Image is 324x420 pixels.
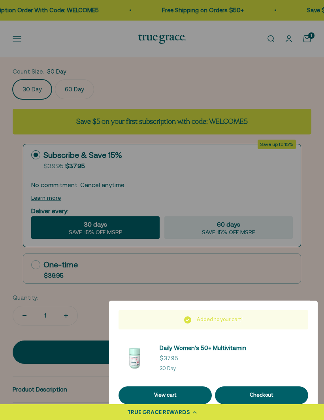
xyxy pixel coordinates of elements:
[119,310,308,329] div: Added to your cart!
[119,386,212,404] a: View cart
[160,343,246,353] a: Daily Women's 50+ Multivitamin
[119,342,150,374] img: Daily Multivitamin for Energy, Longevity, Heart Health, & Memory Support* L-ergothioneine to supp...
[160,354,178,363] sale-price: $37.95
[127,408,190,416] div: TRUE GRACE REWARDS
[224,391,299,399] div: Checkout
[160,365,246,373] p: 30 Day
[215,386,308,404] button: Checkout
